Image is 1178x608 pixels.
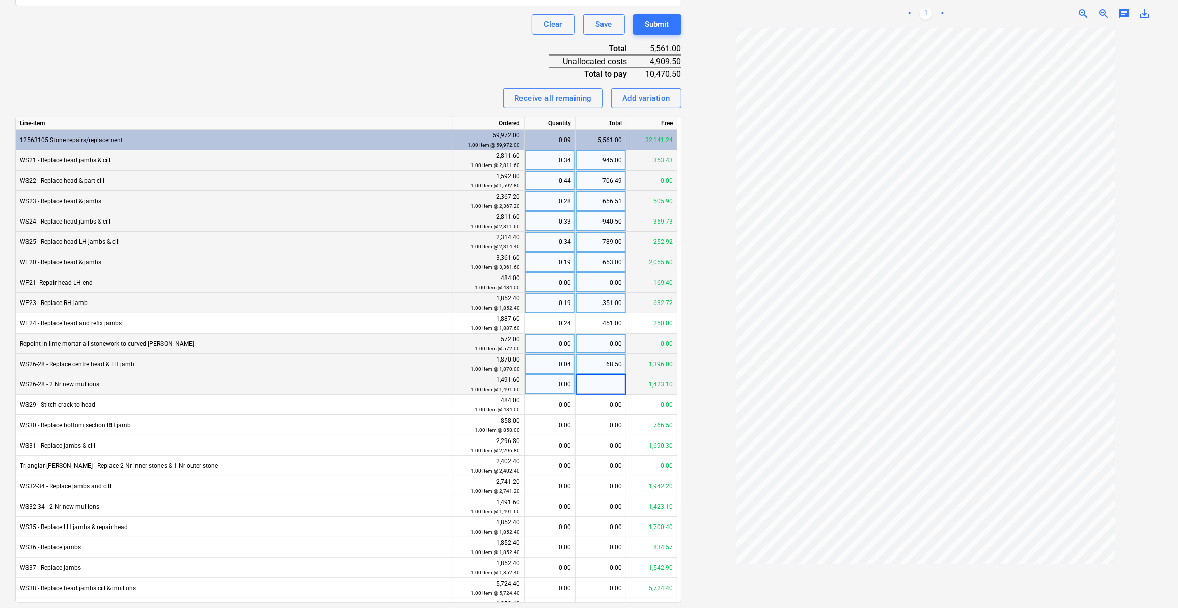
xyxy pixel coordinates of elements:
div: WS24 - Replace head jambs & cill [16,211,453,232]
div: Chat Widget [1127,559,1178,608]
div: 0.34 [529,150,571,171]
div: 0.00 [576,558,626,578]
div: 3,361.60 [457,253,520,272]
div: 0.00 [529,476,571,496]
div: 2,367.20 [457,192,520,211]
div: 451.00 [576,313,626,334]
small: 1.00 Item @ 1,852.40 [471,305,520,311]
div: 353.43 [626,150,677,171]
a: Page 1 is your current page [920,8,932,20]
div: 766.50 [626,415,677,435]
div: 0.00 [529,374,571,395]
small: 1.00 Item @ 2,741.20 [471,488,520,494]
button: Receive all remaining [503,88,603,108]
small: 1.00 Item @ 2,367.20 [471,203,520,209]
div: 0.00 [576,476,626,496]
div: 68.50 [576,354,626,374]
div: 2,741.20 [457,477,520,496]
small: 1.00 Item @ 2,314.40 [471,244,520,250]
small: 1.00 Item @ 1,852.40 [471,570,520,575]
span: zoom_out [1098,8,1110,20]
div: 0.00 [576,578,626,598]
div: WS37 - Replace jambs [16,558,453,578]
small: 1.00 Item @ 858.00 [475,427,520,433]
small: 1.00 Item @ 59,972.00 [468,142,520,148]
div: 653.00 [576,252,626,272]
div: 484.00 [457,273,520,292]
div: 359.73 [626,211,677,232]
a: Next page [936,8,948,20]
div: 484.00 [457,396,520,414]
div: 2,811.60 [457,151,520,170]
div: WS32-34 - 2 Nr new mullions [16,496,453,517]
span: save_alt [1138,8,1150,20]
div: WS29 - Stitch crack to head [16,395,453,415]
small: 1.00 Item @ 2,811.60 [471,224,520,229]
div: Save [596,18,612,31]
div: 0.00 [576,435,626,456]
div: WS30 - Replace bottom section RH jamb [16,415,453,435]
button: Clear [532,14,575,35]
small: 1.00 Item @ 1,852.40 [471,529,520,535]
div: WF21- Repair head LH end [16,272,453,293]
div: 0.00 [529,537,571,558]
div: 1,423.10 [626,374,677,395]
div: 2,402.40 [457,457,520,476]
div: 0.09 [529,130,571,150]
div: 572.00 [457,335,520,353]
div: 945.00 [576,150,626,171]
div: Trianglar [PERSON_NAME] - Replace 2 Nr inner stones & 1 Nr outer stone [16,456,453,476]
small: 1.00 Item @ 5,724.40 [471,590,520,596]
div: 632.72 [626,293,677,313]
div: 250.00 [626,313,677,334]
div: 0.00 [576,537,626,558]
span: 12563105 Stone repairs/replacement [20,136,123,144]
small: 1.00 Item @ 1,852.40 [471,549,520,555]
div: 0.00 [576,496,626,517]
small: 1.00 Item @ 1,491.60 [471,386,520,392]
div: 0.00 [529,395,571,415]
span: zoom_in [1077,8,1089,20]
div: 1,852.40 [457,538,520,557]
div: Repoint in lime mortar all stonework to curved [PERSON_NAME] [16,334,453,354]
div: Quantity [525,117,576,130]
div: 0.00 [626,456,677,476]
small: 1.00 Item @ 2,296.80 [471,448,520,453]
div: 0.00 [626,395,677,415]
div: 1,592.80 [457,172,520,190]
div: 0.00 [576,517,626,537]
div: 858.00 [457,416,520,435]
div: Submit [645,18,669,31]
div: 0.00 [529,496,571,517]
div: WS23 - Replace head & jambs [16,191,453,211]
small: 1.00 Item @ 1,870.00 [471,366,520,372]
div: Unallocated costs [549,55,643,68]
div: 706.49 [576,171,626,191]
div: 4,909.50 [643,55,681,68]
button: Add variation [611,88,681,108]
small: 1.00 Item @ 2,402.40 [471,468,520,474]
div: 1,491.60 [457,498,520,516]
button: Submit [633,14,681,35]
div: 59,972.00 [457,131,520,150]
div: WS22 - Replace head & part cill [16,171,453,191]
div: 1,423.10 [626,496,677,517]
div: 351.00 [576,293,626,313]
div: 1,542.90 [626,558,677,578]
div: 0.00 [529,456,571,476]
div: WS32-34 - Replace jambs and cill [16,476,453,496]
div: 0.04 [529,354,571,374]
div: Receive all remaining [514,92,592,105]
div: 789.00 [576,232,626,252]
small: 1.00 Item @ 1,491.60 [471,509,520,514]
div: 0.00 [529,578,571,598]
a: Previous page [903,8,916,20]
div: 0.00 [529,272,571,293]
div: 2,296.80 [457,436,520,455]
div: 169.40 [626,272,677,293]
div: 1,942.20 [626,476,677,496]
button: Save [583,14,625,35]
div: 1,852.40 [457,294,520,313]
div: 0.24 [529,313,571,334]
div: 252.92 [626,232,677,252]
